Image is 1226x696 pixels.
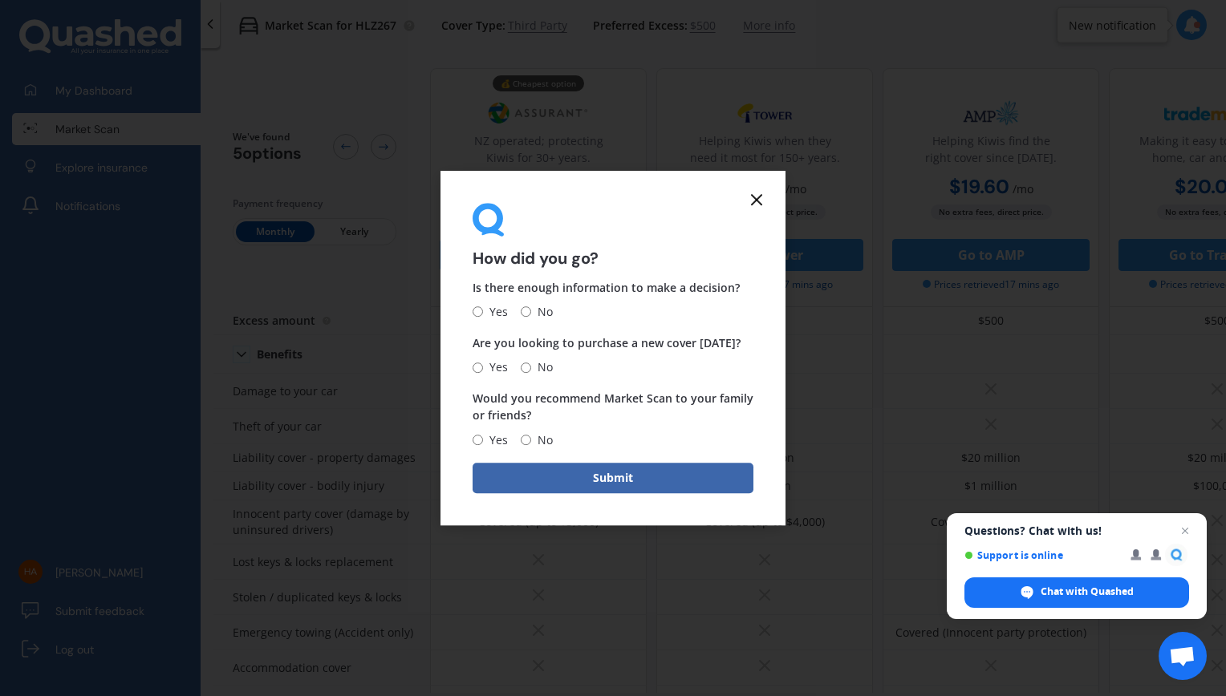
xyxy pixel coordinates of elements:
[473,435,483,445] input: Yes
[473,307,483,318] input: Yes
[964,549,1119,561] span: Support is online
[473,391,753,423] span: Would you recommend Market Scan to your family or friends?
[473,335,741,350] span: Are you looking to purchase a new cover [DATE]?
[473,280,740,295] span: Is there enough information to make a decision?
[964,524,1189,537] span: Questions? Chat with us!
[473,362,483,373] input: Yes
[1175,521,1195,540] span: Close chat
[1159,632,1207,680] div: Open chat
[473,203,753,266] div: How did you go?
[1041,585,1134,599] span: Chat with Quashed
[483,358,508,377] span: Yes
[531,302,553,322] span: No
[521,435,531,445] input: No
[483,302,508,322] span: Yes
[964,577,1189,608] div: Chat with Quashed
[521,307,531,318] input: No
[473,463,753,493] button: Submit
[521,362,531,373] input: No
[531,431,553,450] span: No
[483,431,508,450] span: Yes
[531,358,553,377] span: No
